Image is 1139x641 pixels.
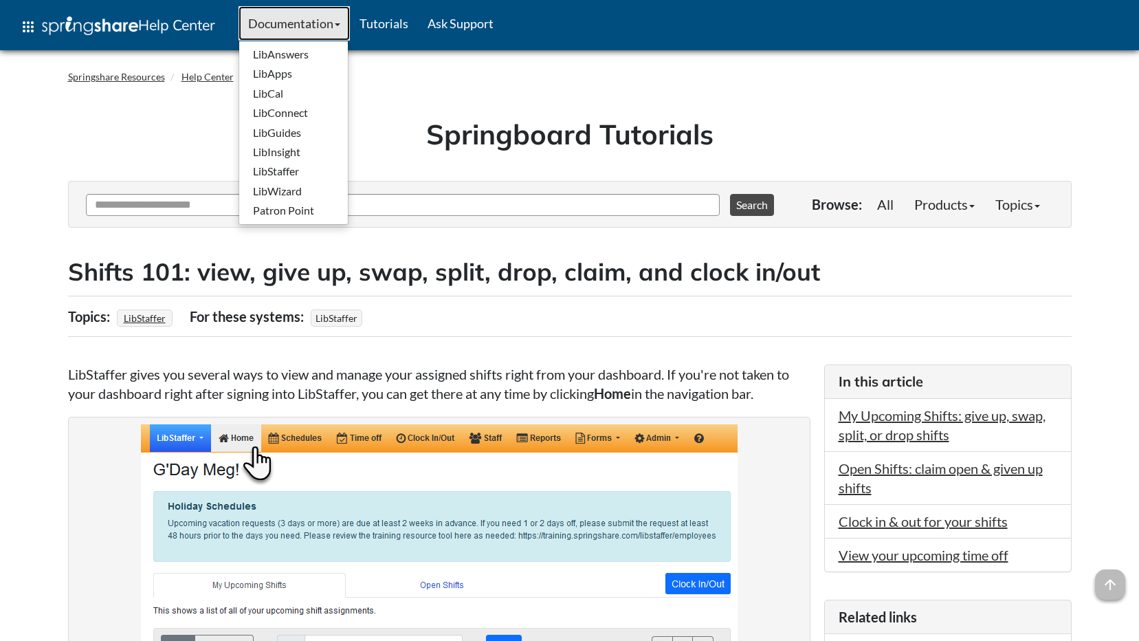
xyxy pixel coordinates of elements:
[239,142,348,162] a: LibInsight
[239,182,348,201] a: LibWizard
[904,191,985,218] a: Products
[418,6,503,41] a: Ask Support
[311,309,362,327] span: LibStaffer
[68,255,1072,289] h2: Shifts 101: view, give up, swap, split, drop, claim, and clock in/out
[812,195,862,214] p: Browse:
[239,201,348,220] a: Patron Point
[350,6,418,41] a: Tutorials
[10,6,225,47] a: apps Help Center
[239,162,348,181] a: LibStaffer
[839,407,1046,443] a: My Upcoming Shifts: give up, swap, split, or drop shifts
[594,385,631,402] strong: Home
[20,19,36,35] span: apps
[68,303,113,329] div: Topics:
[239,6,350,41] a: Documentation
[239,45,348,64] a: LibAnswers
[867,191,904,218] a: All
[122,308,168,328] a: LibStaffer
[68,71,165,83] a: Springshare Resources
[190,303,307,329] div: For these systems:
[68,365,810,403] p: LibStaffer gives you several ways to view and manage your assigned shifts right from your dashboa...
[839,547,1008,563] a: View your upcoming time off
[181,71,234,83] a: Help Center
[239,64,348,83] a: LibApps
[239,123,348,142] a: LibGuides
[839,460,1043,496] a: Open Shifts: claim open & given up shifts
[839,372,1057,391] h3: In this article
[42,17,138,35] img: Springshare
[239,84,348,103] a: LibCal
[985,191,1050,218] a: Topics
[839,609,917,625] span: Related links
[1095,571,1125,587] a: arrow_upward
[839,513,1008,530] a: Clock in & out for your shifts
[730,194,774,216] button: Search
[138,16,215,34] span: Help Center
[78,115,1061,153] h1: Springboard Tutorials
[239,103,348,122] a: LibConnect
[1095,569,1125,600] span: arrow_upward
